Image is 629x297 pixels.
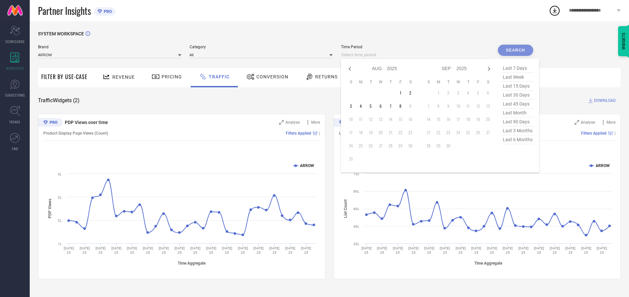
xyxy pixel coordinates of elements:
[300,163,314,168] text: ARROW
[424,246,434,254] text: [DATE] 25
[366,101,376,111] td: Tue Aug 05 2025
[80,246,90,254] text: [DATE] 25
[424,101,433,111] td: Sun Sep 07 2025
[356,101,366,111] td: Mon Aug 04 2025
[453,114,463,124] td: Wed Sep 17 2025
[174,246,185,254] text: [DATE] 25
[607,120,615,125] span: More
[463,114,473,124] td: Thu Sep 18 2025
[353,242,359,246] text: 20L
[376,101,386,111] td: Wed Aug 06 2025
[178,261,206,266] tspan: Time Aggregate
[346,79,356,85] th: Sunday
[463,79,473,85] th: Thursday
[483,128,493,138] td: Sat Sep 27 2025
[377,246,387,254] text: [DATE] 25
[64,246,74,254] text: [DATE] 25
[353,207,359,211] text: 60L
[501,91,534,100] span: last 30 days
[463,88,473,98] td: Thu Sep 04 2025
[501,135,534,144] span: last 6 months
[443,101,453,111] td: Tue Sep 09 2025
[395,114,405,124] td: Fri Aug 15 2025
[315,74,338,79] span: Returns
[38,31,84,36] span: SYSTEM WORKSPACE
[58,219,62,222] text: 2L
[463,101,473,111] td: Thu Sep 11 2025
[12,146,18,151] span: FWD
[353,225,359,228] text: 40L
[463,128,473,138] td: Thu Sep 25 2025
[424,114,433,124] td: Sun Sep 14 2025
[549,5,561,17] div: Open download list
[159,246,169,254] text: [DATE] 25
[9,119,20,124] span: TRENDS
[43,131,108,136] span: Product Display Page Views (Count)
[346,141,356,151] td: Sun Aug 24 2025
[356,79,366,85] th: Monday
[38,97,80,104] span: Traffic Widgets ( 2 )
[405,128,415,138] td: Sat Aug 23 2025
[395,128,405,138] td: Fri Aug 22 2025
[366,79,376,85] th: Tuesday
[286,131,311,136] span: Filters Applied
[222,246,232,254] text: [DATE] 25
[405,101,415,111] td: Sat Aug 09 2025
[341,45,490,49] span: Time Period
[424,79,433,85] th: Sunday
[127,246,137,254] text: [DATE] 25
[408,246,419,254] text: [DATE] 25
[443,141,453,151] td: Tue Sep 30 2025
[346,154,356,164] td: Sun Aug 31 2025
[38,45,181,49] span: Brand
[279,120,284,125] svg: Zoom
[386,128,395,138] td: Thu Aug 21 2025
[346,65,354,73] div: Previous month
[301,246,311,254] text: [DATE] 25
[485,65,493,73] div: Next month
[534,246,544,254] text: [DATE] 25
[346,101,356,111] td: Sun Aug 03 2025
[356,128,366,138] td: Mon Aug 18 2025
[581,131,607,136] span: Filters Applied
[376,79,386,85] th: Wednesday
[238,246,248,254] text: [DATE] 25
[405,114,415,124] td: Sat Aug 16 2025
[395,88,405,98] td: Fri Aug 01 2025
[112,74,135,80] span: Revenue
[471,246,481,254] text: [DATE] 25
[473,79,483,85] th: Friday
[424,128,433,138] td: Sun Sep 21 2025
[474,261,502,266] tspan: Time Aggregate
[550,246,560,254] text: [DATE] 25
[581,246,591,254] text: [DATE] 25
[443,88,453,98] td: Tue Sep 02 2025
[356,114,366,124] td: Mon Aug 11 2025
[501,73,534,82] span: last week
[487,246,497,254] text: [DATE] 25
[95,246,106,254] text: [DATE] 25
[596,163,610,168] text: ARROW
[574,120,579,125] svg: Zoom
[501,108,534,117] span: last month
[285,246,295,254] text: [DATE] 25
[433,141,443,151] td: Mon Sep 29 2025
[405,88,415,98] td: Sat Aug 02 2025
[111,246,122,254] text: [DATE] 25
[501,126,534,135] span: last 3 months
[501,82,534,91] span: last 15 days
[341,51,490,59] input: Select time period
[311,120,320,125] span: More
[346,114,356,124] td: Sun Aug 10 2025
[594,97,616,104] span: DOWNLOAD
[65,120,108,125] span: PDP Views over time
[6,66,24,71] span: WORKSPACE
[361,246,372,254] text: [DATE] 25
[501,100,534,108] span: last 45 days
[143,246,153,254] text: [DATE] 25
[501,117,534,126] span: last 90 days
[473,114,483,124] td: Fri Sep 19 2025
[386,79,395,85] th: Thursday
[473,88,483,98] td: Fri Sep 05 2025
[366,128,376,138] td: Tue Aug 19 2025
